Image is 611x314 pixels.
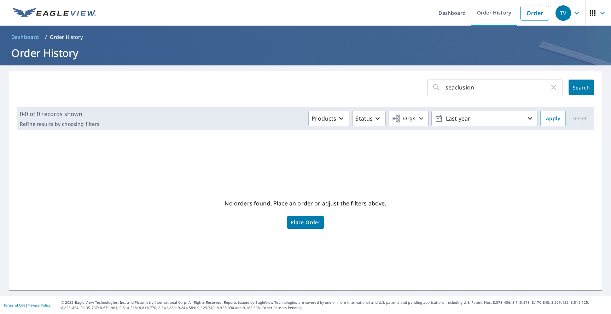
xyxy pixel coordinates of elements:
p: Refine results by choosing filters [20,121,99,127]
li: / [45,33,47,41]
span: Dashboard [11,34,39,41]
p: | [4,303,51,307]
p: Products [312,114,336,123]
p: © 2025 Eagle View Technologies, Inc. and Pictometry International Corp. All Rights Reserved. Repo... [61,300,607,310]
h1: Order History [8,46,603,60]
p: Status [355,114,373,123]
p: Last year [443,112,526,125]
a: Order [520,6,549,21]
div: TV [555,5,571,21]
span: Search [574,84,588,91]
button: Products [308,111,349,126]
button: Last year [431,111,537,126]
span: Apply [546,114,560,123]
p: 0-0 of 0 records shown [20,110,99,118]
button: Apply [540,111,566,126]
input: Address, Report #, Claim ID, etc. [446,77,549,97]
a: Dashboard [8,31,42,43]
nav: breadcrumb [8,31,603,43]
span: Orgs [392,114,415,123]
button: Status [352,111,386,126]
a: Place Order [287,216,324,229]
span: Place Order [291,221,320,224]
p: No orders found. Place an order or adjust the filters above. [225,198,386,209]
a: Privacy Policy [28,303,51,308]
p: Order History [50,34,83,41]
button: Orgs [389,111,429,126]
img: EV Logo [13,8,96,18]
button: Search [569,80,594,95]
a: Terms of Use [4,303,25,308]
